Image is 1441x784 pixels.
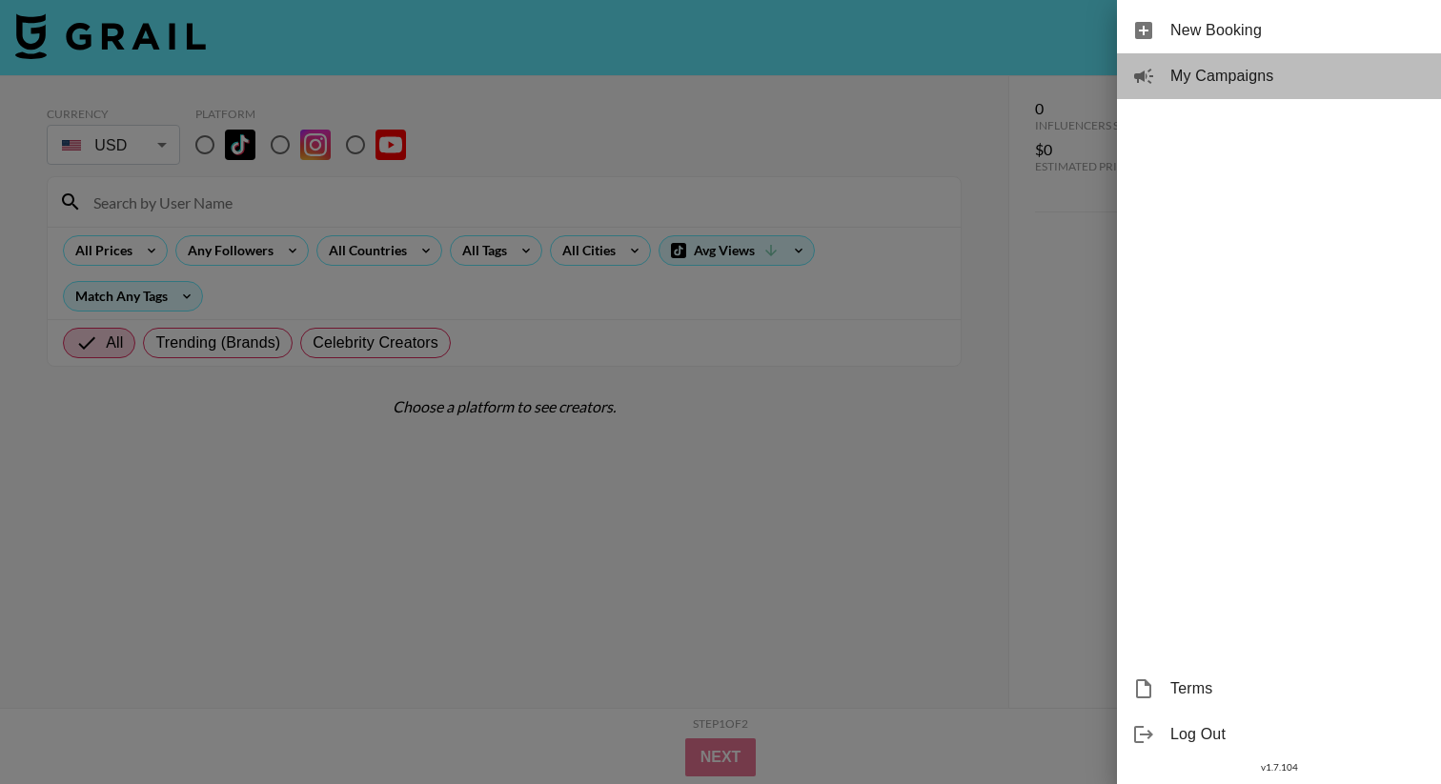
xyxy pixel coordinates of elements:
div: Log Out [1117,712,1441,757]
div: My Campaigns [1117,53,1441,99]
div: v 1.7.104 [1117,757,1441,777]
div: New Booking [1117,8,1441,53]
span: Log Out [1170,723,1426,746]
iframe: Drift Widget Chat Controller [1346,689,1418,761]
span: Terms [1170,677,1426,700]
span: My Campaigns [1170,65,1426,88]
div: Terms [1117,666,1441,712]
span: New Booking [1170,19,1426,42]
